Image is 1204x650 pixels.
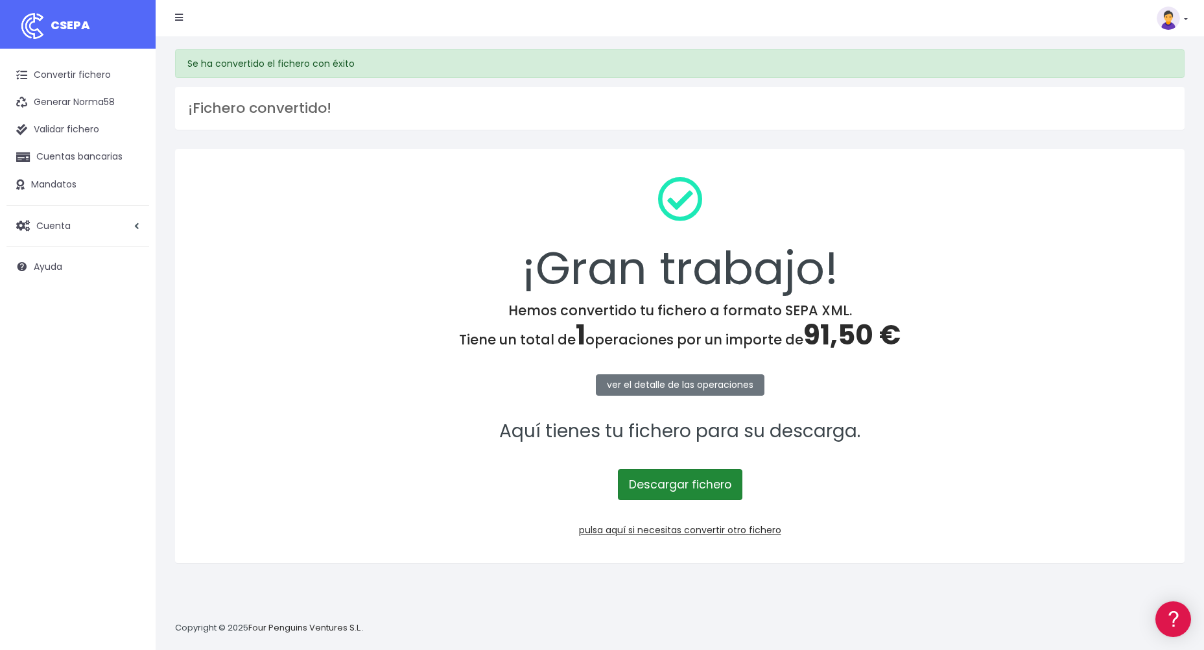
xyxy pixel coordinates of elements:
[576,316,585,354] span: 1
[13,258,246,270] div: Facturación
[51,17,90,33] span: CSEPA
[175,49,1185,78] div: Se ha convertido el fichero con éxito
[178,374,250,386] a: POWERED BY ENCHANT
[34,260,62,273] span: Ayuda
[192,417,1168,446] p: Aquí tienes tu fichero para su descarga.
[596,374,764,396] a: ver el detalle de las operaciones
[579,524,781,536] a: pulsa aquí si necesitas convertir otro fichero
[13,204,246,224] a: Videotutoriales
[13,90,246,102] div: Información general
[248,621,362,634] a: Four Penguins Ventures S.L.
[6,116,149,143] a: Validar fichero
[6,212,149,239] a: Cuenta
[13,143,246,156] div: Convertir ficheros
[13,278,246,298] a: General
[6,171,149,199] a: Mandatos
[175,621,364,635] p: Copyright © 2025 .
[13,311,246,324] div: Programadores
[13,164,246,184] a: Formatos
[192,166,1168,302] div: ¡Gran trabajo!
[13,347,246,370] button: Contáctanos
[36,219,71,232] span: Cuenta
[16,10,49,42] img: logo
[6,253,149,280] a: Ayuda
[618,469,742,500] a: Descargar fichero
[188,100,1172,117] h3: ¡Fichero convertido!
[192,302,1168,352] h4: Hemos convertido tu fichero a formato SEPA XML. Tiene un total de operaciones por un importe de
[13,184,246,204] a: Problemas habituales
[6,62,149,89] a: Convertir fichero
[6,89,149,116] a: Generar Norma58
[13,331,246,352] a: API
[803,316,901,354] span: 91,50 €
[6,143,149,171] a: Cuentas bancarias
[1157,6,1180,30] img: profile
[13,110,246,130] a: Información general
[13,224,246,245] a: Perfiles de empresas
